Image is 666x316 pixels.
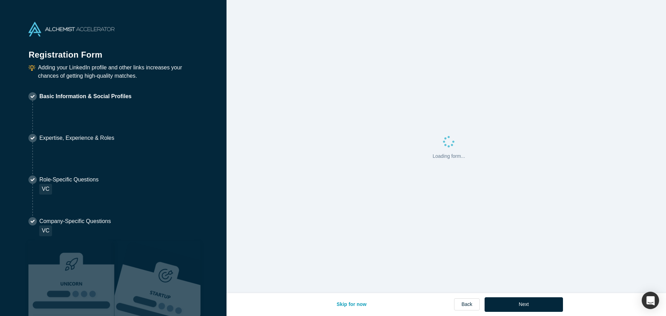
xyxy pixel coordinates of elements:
div: VC [39,225,52,236]
a: Back [454,298,479,310]
p: Adding your LinkedIn profile and other links increases your chances of getting high-quality matches. [38,63,198,80]
button: Next [485,297,563,312]
p: Basic Information & Social Profiles [39,92,131,101]
img: Alchemist Accelerator Logo [28,22,114,36]
h1: Registration Form [28,41,198,61]
p: Expertise, Experience & Roles [39,134,114,142]
div: VC [39,184,52,195]
p: Role-Specific Questions [39,176,99,184]
p: Company-Specific Questions [39,217,111,225]
p: Loading form... [433,153,465,160]
button: Skip for now [329,297,374,312]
